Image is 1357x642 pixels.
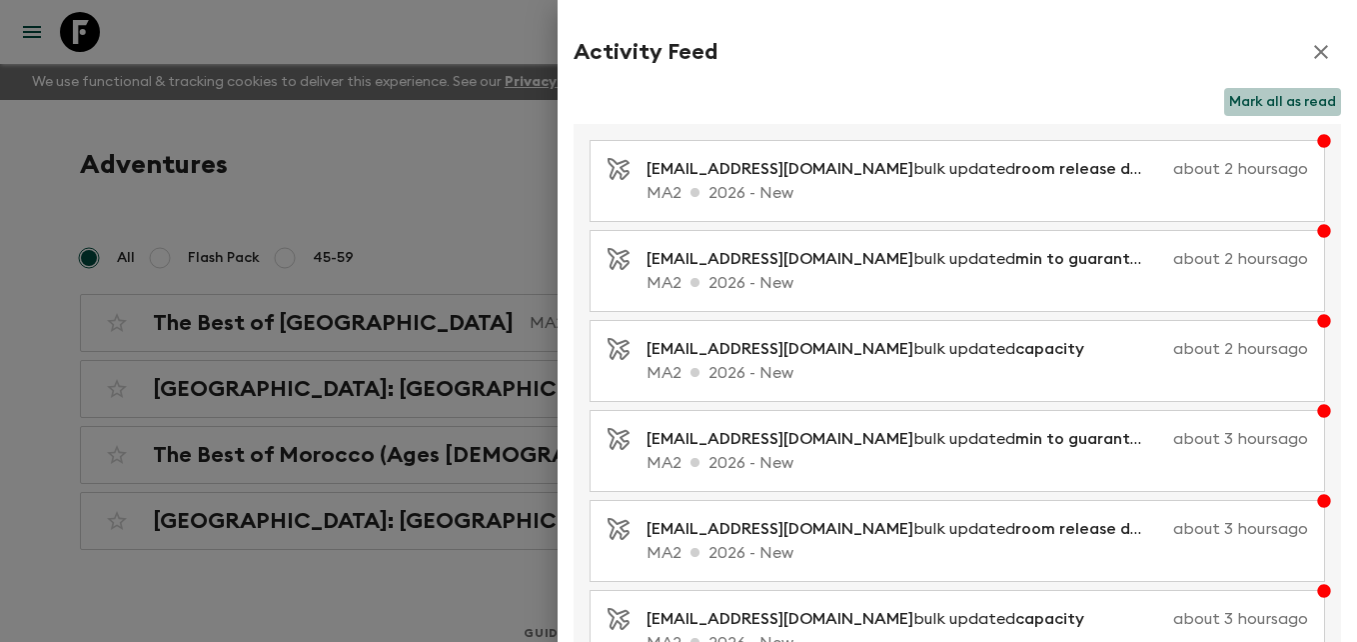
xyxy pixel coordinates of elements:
[1173,157,1308,181] p: about 2 hours ago
[647,541,1308,565] p: MA2 2026 - New
[647,611,913,627] span: [EMAIL_ADDRESS][DOMAIN_NAME]
[1173,247,1308,271] p: about 2 hours ago
[647,271,1308,295] p: MA2 2026 - New
[1173,517,1308,541] p: about 3 hours ago
[1015,341,1084,357] span: capacity
[647,161,913,177] span: [EMAIL_ADDRESS][DOMAIN_NAME]
[647,157,1165,181] p: bulk updated
[1015,521,1156,537] span: room release days
[1224,88,1341,116] button: Mark all as read
[647,361,1308,385] p: MA2 2026 - New
[1108,607,1308,631] p: about 3 hours ago
[1015,161,1156,177] span: room release days
[1108,337,1308,361] p: about 2 hours ago
[1015,431,1150,447] span: min to guarantee
[647,251,913,267] span: [EMAIL_ADDRESS][DOMAIN_NAME]
[574,39,717,65] h2: Activity Feed
[647,451,1308,475] p: MA2 2026 - New
[1173,427,1308,451] p: about 3 hours ago
[1015,611,1084,627] span: capacity
[647,431,913,447] span: [EMAIL_ADDRESS][DOMAIN_NAME]
[647,517,1165,541] p: bulk updated
[647,607,1100,631] p: bulk updated
[647,341,913,357] span: [EMAIL_ADDRESS][DOMAIN_NAME]
[647,427,1165,451] p: bulk updated
[1015,251,1150,267] span: min to guarantee
[647,181,1308,205] p: MA2 2026 - New
[647,247,1165,271] p: bulk updated
[647,521,913,537] span: [EMAIL_ADDRESS][DOMAIN_NAME]
[647,337,1100,361] p: bulk updated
